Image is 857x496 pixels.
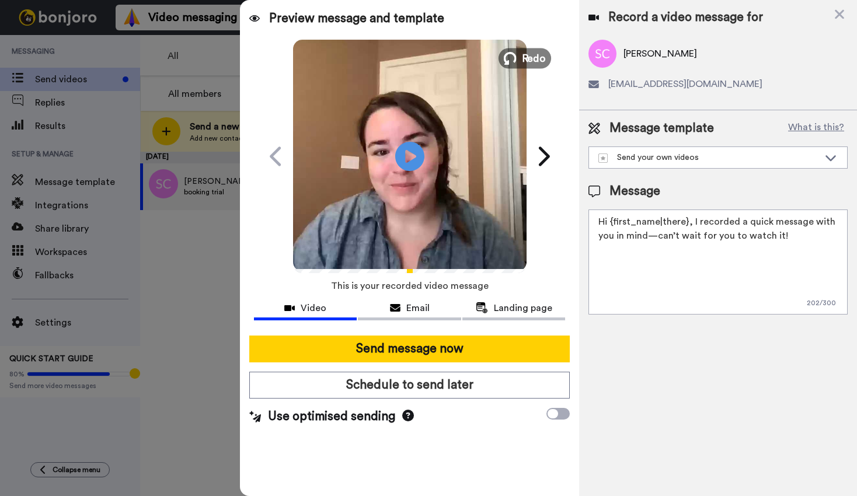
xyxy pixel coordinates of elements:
[598,152,819,163] div: Send your own videos
[609,183,660,200] span: Message
[406,301,430,315] span: Email
[608,77,762,91] span: [EMAIL_ADDRESS][DOMAIN_NAME]
[268,408,395,425] span: Use optimised sending
[249,372,570,399] button: Schedule to send later
[609,120,714,137] span: Message template
[249,336,570,362] button: Send message now
[301,301,326,315] span: Video
[331,273,489,299] span: This is your recorded video message
[494,301,552,315] span: Landing page
[785,120,848,137] button: What is this?
[588,209,848,315] textarea: Hi {first_name|there}, I recorded a quick message with you in mind—can’t wait for you to watch it!
[598,153,608,163] img: demo-template.svg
